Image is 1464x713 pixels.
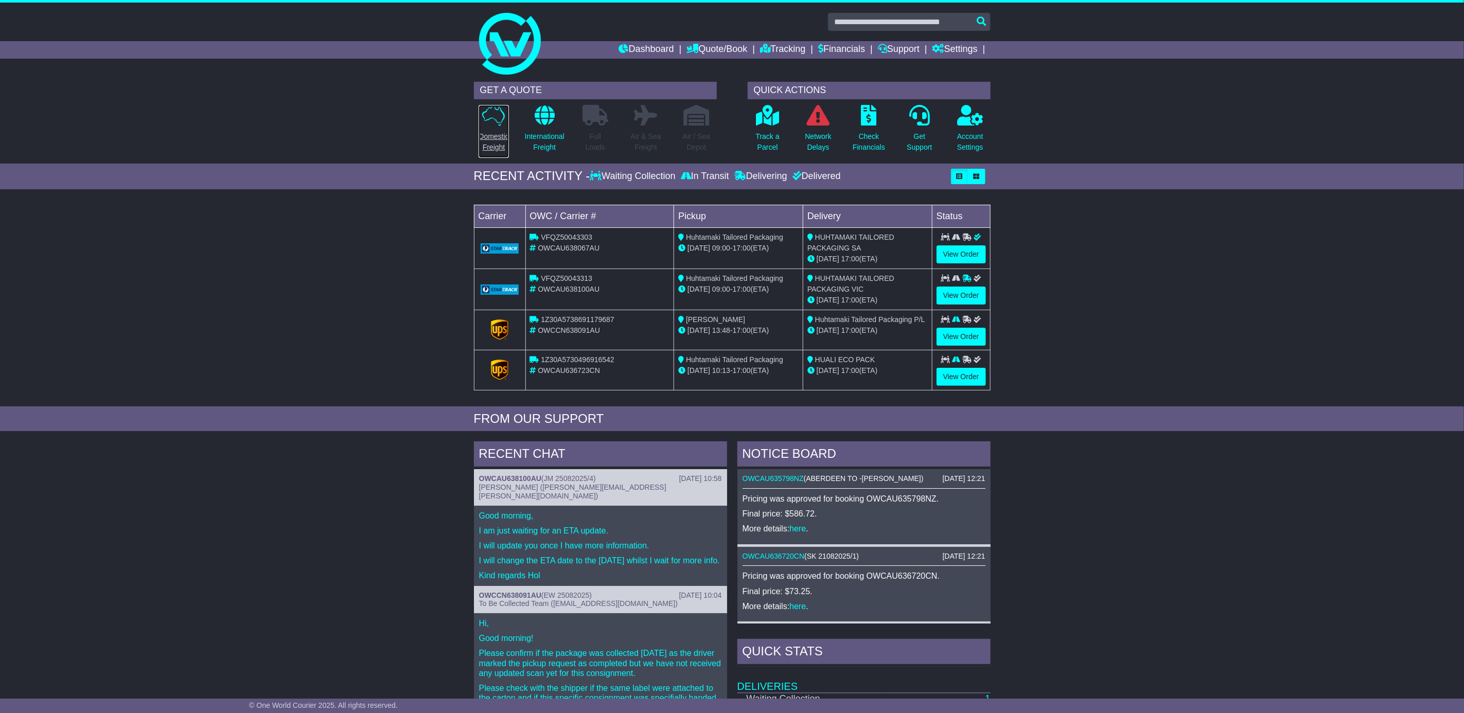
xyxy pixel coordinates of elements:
[737,441,991,469] div: NOTICE BOARD
[937,368,986,386] a: View Order
[743,601,985,611] p: More details: .
[807,295,928,306] div: (ETA)
[743,586,985,596] p: Final price: $73.25.
[678,284,799,295] div: - (ETA)
[737,639,991,667] div: Quick Stats
[817,296,839,304] span: [DATE]
[790,171,841,182] div: Delivered
[932,41,978,59] a: Settings
[479,131,508,153] p: Domestic Freight
[474,169,590,184] div: RECENT ACTIVITY -
[474,412,991,426] div: FROM OUR SUPPORT
[686,41,747,59] a: Quote/Book
[712,244,730,252] span: 09:00
[678,365,799,376] div: - (ETA)
[538,366,600,375] span: OWCAU636723CN
[474,82,717,99] div: GET A QUOTE
[481,243,519,254] img: GetCarrierServiceLogo
[479,474,722,483] div: ( )
[687,285,710,293] span: [DATE]
[732,171,790,182] div: Delivering
[538,326,600,334] span: OWCCN638091AU
[932,205,990,227] td: Status
[803,205,932,227] td: Delivery
[686,315,745,324] span: [PERSON_NAME]
[687,366,710,375] span: [DATE]
[807,274,894,293] span: HUHTAMAKI TAILORED PACKAGING VIC
[733,366,751,375] span: 17:00
[807,233,894,252] span: HUHTAMAKI TAILORED PACKAGING SA
[743,509,985,519] p: Final price: $586.72.
[743,552,985,561] div: ( )
[479,599,678,608] span: To Be Collected Team ([EMAIL_ADDRESS][DOMAIN_NAME])
[806,474,921,483] span: ABERDEEN TO -[PERSON_NAME]
[678,171,732,182] div: In Transit
[737,693,886,705] td: Waiting Collection
[815,355,875,364] span: HUALI ECO PACK
[541,355,614,364] span: 1Z30A5730496916542
[541,274,592,282] span: VFQZ50043313
[525,131,565,153] p: International Freight
[479,483,666,500] span: [PERSON_NAME] ([PERSON_NAME][EMAIL_ADDRESS][PERSON_NAME][DOMAIN_NAME])
[907,131,932,153] p: Get Support
[815,315,925,324] span: Huhtamaki Tailored Packaging P/L
[544,474,594,483] span: JM 25082025/4
[818,41,865,59] a: Financials
[679,591,721,600] div: [DATE] 10:04
[481,284,519,295] img: GetCarrierServiceLogo
[743,494,985,504] p: Pricing was approved for booking OWCAU635798NZ.
[619,41,674,59] a: Dashboard
[817,326,839,334] span: [DATE]
[479,556,722,565] p: I will change the ETA date to the [DATE] whilst I wait for more info.
[479,474,541,483] a: OWCAU638100AU
[841,296,859,304] span: 17:00
[737,667,991,693] td: Deliveries
[686,233,783,241] span: Huhtamaki Tailored Packaging
[789,602,806,611] a: here
[590,171,678,182] div: Waiting Collection
[712,285,730,293] span: 09:00
[756,131,780,153] p: Track a Parcel
[674,205,803,227] td: Pickup
[748,82,991,99] div: QUICK ACTIONS
[733,326,751,334] span: 17:00
[631,131,661,153] p: Air & Sea Freight
[479,571,722,580] p: Kind regards Hol
[817,366,839,375] span: [DATE]
[249,701,398,709] span: © One World Courier 2025. All rights reserved.
[817,255,839,263] span: [DATE]
[841,326,859,334] span: 17:00
[957,131,983,153] p: Account Settings
[479,633,722,643] p: Good morning!
[541,233,592,241] span: VFQZ50043303
[942,474,985,483] div: [DATE] 12:21
[686,274,783,282] span: Huhtamaki Tailored Packaging
[712,326,730,334] span: 13:48
[583,131,608,153] p: Full Loads
[678,325,799,336] div: - (ETA)
[755,104,780,158] a: Track aParcel
[804,104,832,158] a: NetworkDelays
[491,319,508,340] img: GetCarrierServiceLogo
[743,552,805,560] a: OWCAU636720CN
[525,205,674,227] td: OWC / Carrier #
[805,131,831,153] p: Network Delays
[937,287,986,305] a: View Order
[743,474,985,483] div: ( )
[957,104,984,158] a: AccountSettings
[479,526,722,536] p: I am just waiting for an ETA update.
[878,41,920,59] a: Support
[733,285,751,293] span: 17:00
[760,41,805,59] a: Tracking
[807,552,857,560] span: SK 21082025/1
[544,591,590,599] span: EW 25082025
[678,243,799,254] div: - (ETA)
[937,245,986,263] a: View Order
[743,524,985,533] p: More details: .
[479,541,722,550] p: I will update you once I have more information.
[985,693,990,704] a: 1
[733,244,751,252] span: 17:00
[478,104,509,158] a: DomesticFreight
[743,474,804,483] a: OWCAU635798NZ
[743,571,985,581] p: Pricing was approved for booking OWCAU636720CN.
